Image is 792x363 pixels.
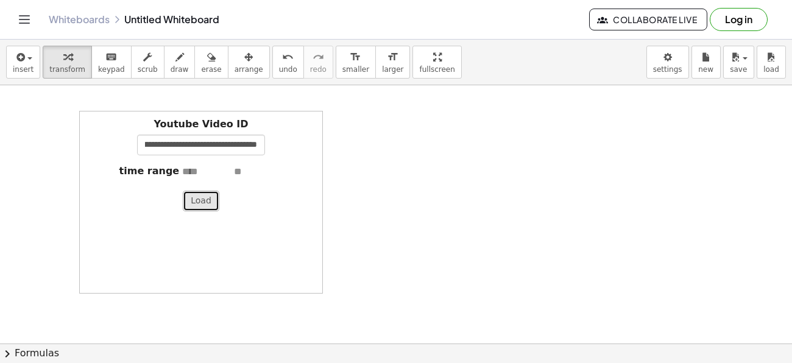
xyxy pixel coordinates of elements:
[599,14,697,25] span: Collaborate Live
[412,46,461,79] button: fullscreen
[279,65,297,74] span: undo
[105,50,117,65] i: keyboard
[375,46,410,79] button: format_sizelarger
[235,65,263,74] span: arrange
[350,50,361,65] i: format_size
[272,46,304,79] button: undoundo
[387,50,398,65] i: format_size
[589,9,707,30] button: Collaborate Live
[646,46,689,79] button: settings
[763,65,779,74] span: load
[653,65,682,74] span: settings
[228,46,270,79] button: arrange
[382,65,403,74] span: larger
[757,46,786,79] button: load
[723,46,754,79] button: save
[91,46,132,79] button: keyboardkeypad
[194,46,228,79] button: erase
[342,65,369,74] span: smaller
[336,46,376,79] button: format_sizesmaller
[6,46,40,79] button: insert
[138,65,158,74] span: scrub
[49,13,110,26] a: Whiteboards
[698,65,713,74] span: new
[15,10,34,29] button: Toggle navigation
[49,65,85,74] span: transform
[310,65,327,74] span: redo
[164,46,196,79] button: draw
[419,65,454,74] span: fullscreen
[201,65,221,74] span: erase
[282,50,294,65] i: undo
[119,164,180,178] label: time range
[13,65,34,74] span: insert
[730,65,747,74] span: save
[98,65,125,74] span: keypad
[43,46,92,79] button: transform
[154,118,248,132] label: Youtube Video ID
[171,65,189,74] span: draw
[313,50,324,65] i: redo
[131,46,164,79] button: scrub
[303,46,333,79] button: redoredo
[691,46,721,79] button: new
[710,8,768,31] button: Log in
[183,191,219,211] button: Load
